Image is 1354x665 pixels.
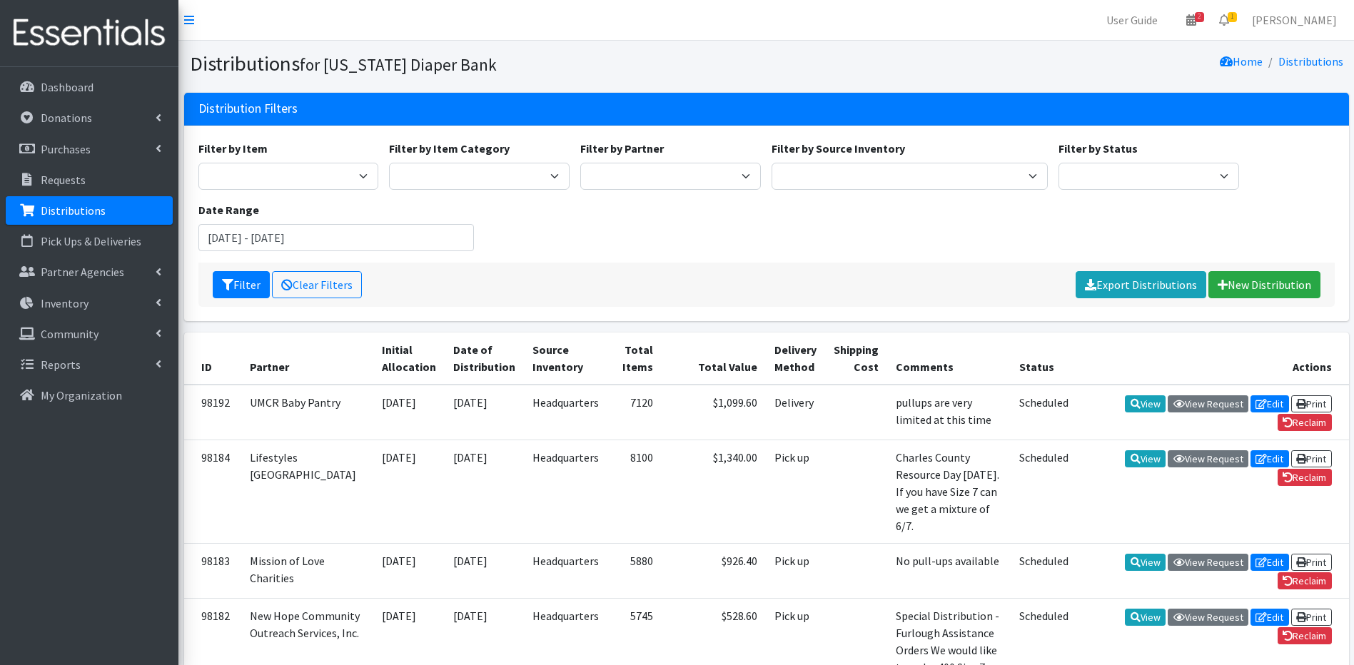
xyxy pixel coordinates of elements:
a: View [1125,395,1166,412]
p: Pick Ups & Deliveries [41,234,141,248]
a: Reclaim [1278,572,1332,589]
p: Requests [41,173,86,187]
a: Export Distributions [1076,271,1206,298]
a: New Distribution [1208,271,1320,298]
td: Pick up [766,440,825,543]
td: $926.40 [662,543,766,598]
th: Shipping Cost [825,332,887,385]
td: [DATE] [373,543,445,598]
p: Reports [41,357,81,372]
td: Scheduled [1011,543,1077,598]
td: 98183 [184,543,241,598]
a: 2 [1175,6,1208,34]
th: Status [1011,332,1077,385]
a: Reclaim [1278,627,1332,644]
a: Edit [1251,609,1289,626]
td: Headquarters [524,440,607,543]
label: Filter by Source Inventory [772,140,905,157]
td: 5880 [607,543,662,598]
td: Lifestyles [GEOGRAPHIC_DATA] [241,440,373,543]
th: Total Items [607,332,662,385]
th: Source Inventory [524,332,607,385]
h3: Distribution Filters [198,101,298,116]
a: Purchases [6,135,173,163]
td: [DATE] [373,440,445,543]
a: Edit [1251,395,1289,412]
img: HumanEssentials [6,9,173,57]
a: Community [6,320,173,348]
a: View [1125,450,1166,467]
p: Distributions [41,203,106,218]
a: 1 [1208,6,1241,34]
td: Pick up [766,543,825,598]
small: for [US_STATE] Diaper Bank [300,54,497,75]
a: Reclaim [1278,414,1332,431]
a: Clear Filters [272,271,362,298]
a: Print [1291,450,1332,467]
th: ID [184,332,241,385]
label: Filter by Status [1059,140,1138,157]
th: Total Value [662,332,766,385]
a: Donations [6,103,173,132]
th: Date of Distribution [445,332,524,385]
th: Delivery Method [766,332,825,385]
p: My Organization [41,388,122,402]
th: Partner [241,332,373,385]
th: Actions [1077,332,1349,385]
a: Reports [6,350,173,379]
a: My Organization [6,381,173,410]
td: 7120 [607,385,662,440]
td: [DATE] [445,440,524,543]
td: $1,099.60 [662,385,766,440]
td: 98184 [184,440,241,543]
td: 98192 [184,385,241,440]
td: Mission of Love Charities [241,543,373,598]
label: Filter by Partner [580,140,664,157]
p: Community [41,327,98,341]
a: Print [1291,395,1332,412]
a: Inventory [6,289,173,318]
label: Filter by Item [198,140,268,157]
a: Pick Ups & Deliveries [6,227,173,255]
p: Partner Agencies [41,265,124,279]
td: Headquarters [524,543,607,598]
p: Purchases [41,142,91,156]
th: Initial Allocation [373,332,445,385]
td: [DATE] [445,385,524,440]
td: UMCR Baby Pantry [241,385,373,440]
td: Charles County Resource Day [DATE]. If you have Size 7 can we get a mixture of 6/7. [887,440,1011,543]
p: Inventory [41,296,89,310]
label: Date Range [198,201,259,218]
th: Comments [887,332,1011,385]
a: View [1125,609,1166,626]
a: Print [1291,609,1332,626]
td: 8100 [607,440,662,543]
a: Edit [1251,554,1289,571]
button: Filter [213,271,270,298]
p: Dashboard [41,80,94,94]
td: Scheduled [1011,440,1077,543]
td: Headquarters [524,385,607,440]
a: View Request [1168,450,1248,467]
p: Donations [41,111,92,125]
a: Requests [6,166,173,194]
span: 1 [1228,12,1237,22]
td: [DATE] [445,543,524,598]
a: Print [1291,554,1332,571]
td: No pull-ups available [887,543,1011,598]
td: pullups are very limited at this time [887,385,1011,440]
a: Distributions [6,196,173,225]
a: View Request [1168,554,1248,571]
a: User Guide [1095,6,1169,34]
td: [DATE] [373,385,445,440]
span: 2 [1195,12,1204,22]
a: [PERSON_NAME] [1241,6,1348,34]
a: View Request [1168,609,1248,626]
td: Scheduled [1011,385,1077,440]
a: Reclaim [1278,469,1332,486]
h1: Distributions [190,51,762,76]
a: Home [1220,54,1263,68]
input: January 1, 2011 - December 31, 2011 [198,224,475,251]
a: Dashboard [6,73,173,101]
a: View [1125,554,1166,571]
